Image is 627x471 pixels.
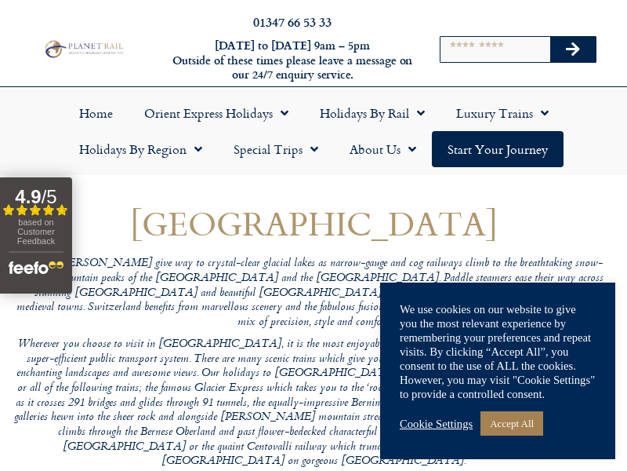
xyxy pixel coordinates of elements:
p: Wherever you choose to visit in [GEOGRAPHIC_DATA], it is the most enjoyable country to travel aro... [14,338,613,469]
p: Alpine [PERSON_NAME] give way to crystal-clear glacial lakes as narrow-gauge and cog railways cli... [14,257,613,330]
a: Accept All [480,411,543,436]
h1: [GEOGRAPHIC_DATA] [14,205,613,242]
button: Search [550,37,596,62]
a: 01347 66 53 33 [253,13,332,31]
a: Start your Journey [432,131,564,167]
a: Luxury Trains [440,95,564,131]
img: Planet Rail Train Holidays Logo [42,38,125,59]
a: About Us [334,131,432,167]
a: Cookie Settings [400,417,473,431]
a: Special Trips [218,131,334,167]
h6: [DATE] to [DATE] 9am – 5pm Outside of these times please leave a message on our 24/7 enquiry serv... [171,38,414,82]
a: Holidays by Region [63,131,218,167]
a: Holidays by Rail [304,95,440,131]
a: Home [63,95,129,131]
div: We use cookies on our website to give you the most relevant experience by remembering your prefer... [400,302,596,401]
a: Orient Express Holidays [129,95,304,131]
nav: Menu [8,95,619,167]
